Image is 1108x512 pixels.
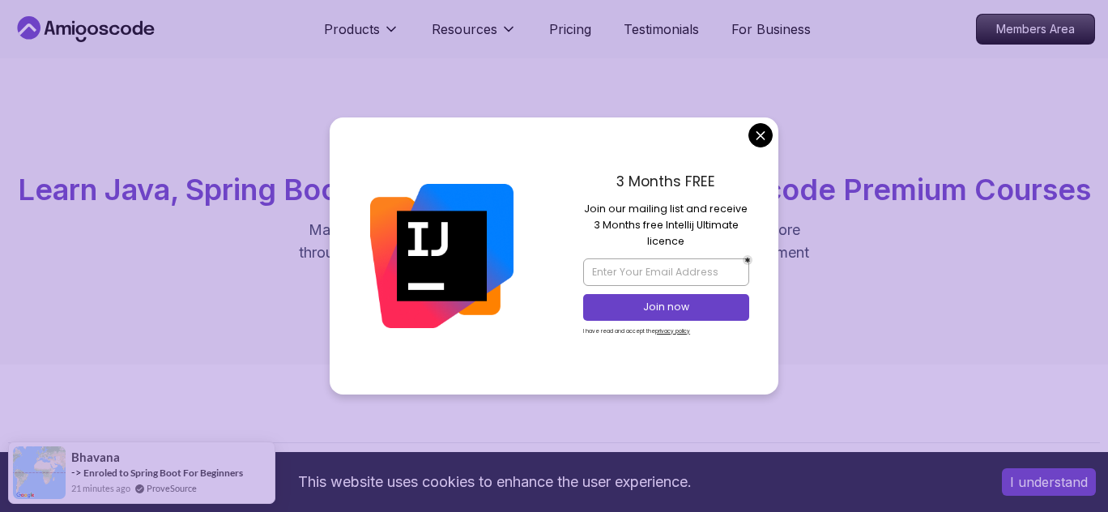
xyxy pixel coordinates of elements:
[18,172,1091,207] span: Learn Java, Spring Boot, DevOps & More with Amigoscode Premium Courses
[977,15,1094,44] p: Members Area
[624,19,699,39] a: Testimonials
[147,481,197,495] a: ProveSource
[549,19,591,39] a: Pricing
[324,19,399,52] button: Products
[324,19,380,39] p: Products
[71,450,120,464] span: Bhavana
[1008,411,1108,488] iframe: chat widget
[432,19,497,39] p: Resources
[71,481,130,495] span: 21 minutes ago
[432,19,517,52] button: Resources
[83,467,243,479] a: Enroled to Spring Boot For Beginners
[731,19,811,39] a: For Business
[282,219,826,287] p: Master in-demand skills like Java, Spring Boot, DevOps, React, and more through hands-on, expert-...
[71,466,82,479] span: ->
[12,464,978,500] div: This website uses cookies to enhance the user experience.
[976,14,1095,45] a: Members Area
[13,446,66,499] img: provesource social proof notification image
[1002,468,1096,496] button: Accept cookies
